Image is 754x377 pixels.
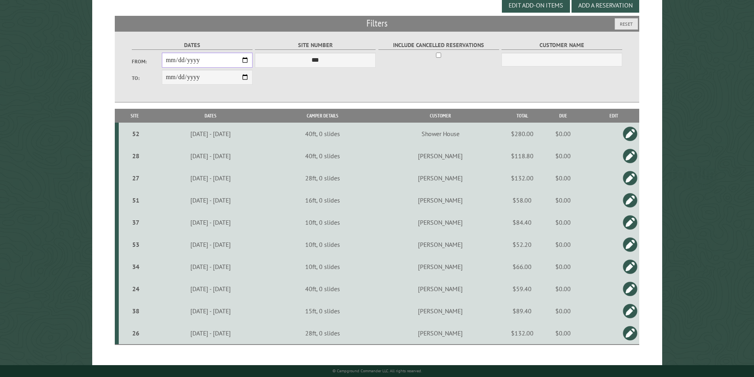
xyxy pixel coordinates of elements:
td: [PERSON_NAME] [374,300,506,322]
div: 53 [122,241,150,248]
td: $0.00 [538,233,588,256]
td: [PERSON_NAME] [374,211,506,233]
div: [DATE] - [DATE] [152,307,269,315]
button: Reset [615,18,638,30]
th: Site [119,109,151,123]
td: 28ft, 0 slides [270,322,374,345]
td: [PERSON_NAME] [374,233,506,256]
small: © Campground Commander LLC. All rights reserved. [332,368,422,373]
td: 28ft, 0 slides [270,167,374,189]
td: 15ft, 0 slides [270,300,374,322]
td: $0.00 [538,167,588,189]
div: 28 [122,152,150,160]
td: $0.00 [538,189,588,211]
td: $0.00 [538,300,588,322]
th: Edit [588,109,639,123]
div: 24 [122,285,150,293]
td: [PERSON_NAME] [374,322,506,345]
div: [DATE] - [DATE] [152,130,269,138]
th: Due [538,109,588,123]
label: Include Cancelled Reservations [378,41,499,50]
div: 37 [122,218,150,226]
td: [PERSON_NAME] [374,189,506,211]
td: $52.20 [506,233,538,256]
div: 26 [122,329,150,337]
td: [PERSON_NAME] [374,256,506,278]
th: Dates [151,109,270,123]
td: 40ft, 0 slides [270,278,374,300]
div: [DATE] - [DATE] [152,218,269,226]
div: [DATE] - [DATE] [152,241,269,248]
label: Site Number [255,41,376,50]
div: [DATE] - [DATE] [152,174,269,182]
div: 34 [122,263,150,271]
div: 52 [122,130,150,138]
label: Dates [132,41,253,50]
td: $0.00 [538,322,588,345]
td: $118.80 [506,145,538,167]
td: [PERSON_NAME] [374,145,506,167]
h2: Filters [115,16,640,31]
td: $0.00 [538,278,588,300]
td: $280.00 [506,123,538,145]
td: $132.00 [506,167,538,189]
div: 38 [122,307,150,315]
div: [DATE] - [DATE] [152,285,269,293]
td: $58.00 [506,189,538,211]
td: $0.00 [538,211,588,233]
td: 10ft, 0 slides [270,211,374,233]
td: $66.00 [506,256,538,278]
div: [DATE] - [DATE] [152,152,269,160]
td: $59.40 [506,278,538,300]
th: Customer [374,109,506,123]
div: 27 [122,174,150,182]
label: To: [132,74,162,82]
label: From: [132,58,162,65]
td: Shower House [374,123,506,145]
div: 51 [122,196,150,204]
td: 16ft, 0 slides [270,189,374,211]
label: Customer Name [501,41,622,50]
td: $84.40 [506,211,538,233]
td: [PERSON_NAME] [374,278,506,300]
td: $89.40 [506,300,538,322]
td: 40ft, 0 slides [270,123,374,145]
th: Camper Details [270,109,374,123]
td: $0.00 [538,256,588,278]
div: [DATE] - [DATE] [152,196,269,204]
td: [PERSON_NAME] [374,167,506,189]
td: $132.00 [506,322,538,345]
td: 10ft, 0 slides [270,233,374,256]
div: [DATE] - [DATE] [152,263,269,271]
td: $0.00 [538,145,588,167]
th: Total [506,109,538,123]
td: 40ft, 0 slides [270,145,374,167]
td: $0.00 [538,123,588,145]
td: 10ft, 0 slides [270,256,374,278]
div: [DATE] - [DATE] [152,329,269,337]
